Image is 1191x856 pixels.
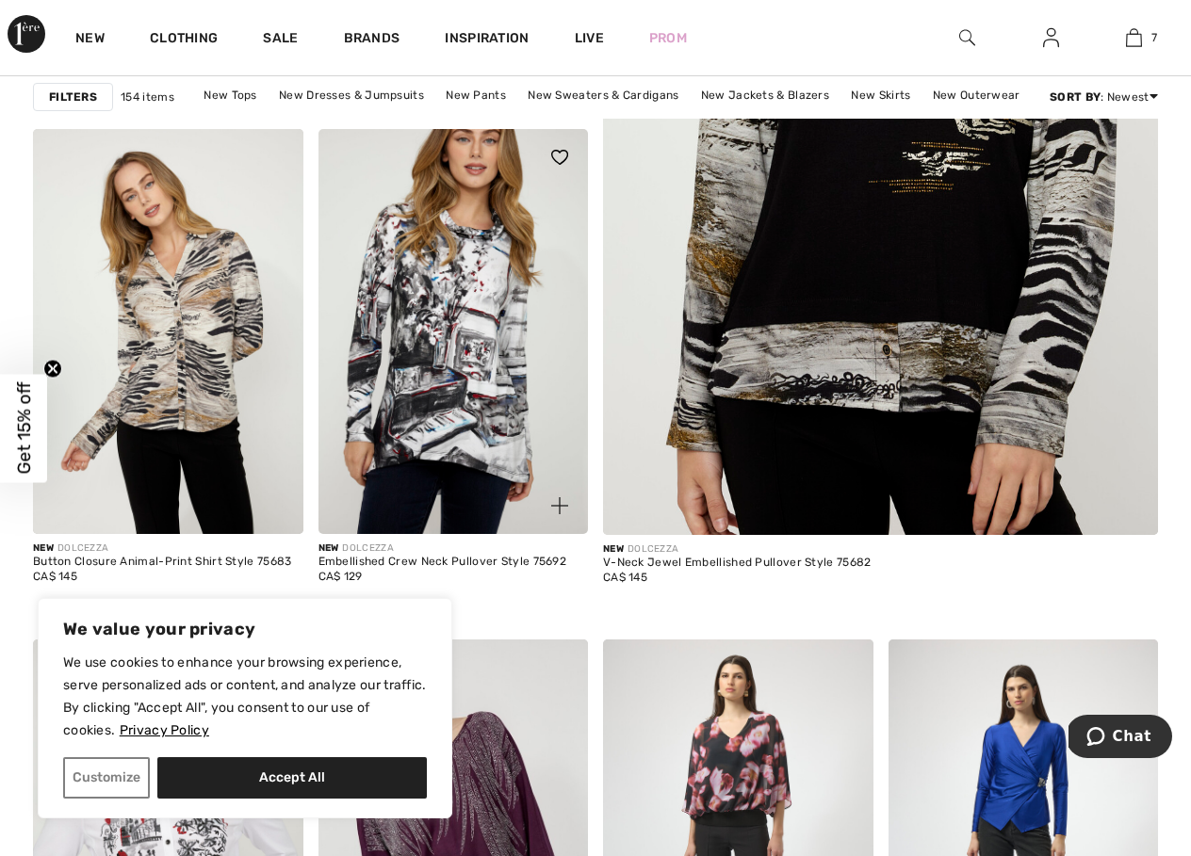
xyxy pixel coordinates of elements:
a: New Skirts [841,83,920,107]
span: CA$ 145 [603,571,647,584]
a: Live [575,28,604,48]
p: We value your privacy [63,618,427,640]
a: Clothing [150,30,218,50]
div: DOLCEZZA [33,541,292,556]
span: New [318,542,339,554]
button: Close teaser [43,359,62,378]
div: DOLCEZZA [318,541,567,556]
strong: Filters [49,89,97,105]
div: Embellished Crew Neck Pullover Style 75692 [318,556,567,569]
span: 7 [1151,29,1157,46]
img: plus_v2.svg [551,497,568,514]
a: New Tops [194,83,266,107]
a: 7 [1094,26,1175,49]
div: : Newest [1050,89,1158,105]
div: We value your privacy [38,598,452,818]
a: Privacy Policy [119,721,210,739]
a: New Sweaters & Cardigans [518,83,688,107]
span: Inspiration [445,30,529,50]
span: New [33,542,54,554]
img: heart_black_full.svg [551,150,568,165]
a: New Outerwear [923,83,1030,107]
iframe: Opens a widget where you can chat to one of our agents [1069,715,1172,762]
a: New Jackets & Blazers [692,83,839,107]
strong: Sort By [1050,90,1101,104]
a: Sale [263,30,298,50]
span: CA$ 129 [318,570,363,583]
a: New Dresses & Jumpsuits [269,83,433,107]
img: search the website [959,26,975,49]
img: My Bag [1126,26,1142,49]
button: Customize [63,757,150,799]
a: Embellished Crew Neck Pullover Style 75692. As sample [318,129,589,534]
a: Prom [649,28,687,48]
a: New Pants [436,83,515,107]
img: Button Closure Animal-Print Shirt Style 75683. As sample [33,129,303,534]
span: CA$ 145 [33,570,77,583]
img: My Info [1043,26,1059,49]
img: 1ère Avenue [8,15,45,53]
div: V-Neck Jewel Embellished Pullover Style 75682 [603,557,872,570]
p: We use cookies to enhance your browsing experience, serve personalized ads or content, and analyz... [63,652,427,742]
a: Sign In [1028,26,1074,50]
button: Accept All [157,757,427,799]
div: DOLCEZZA [603,542,872,557]
a: New [75,30,105,50]
span: New [603,543,624,555]
span: 154 items [121,89,174,105]
span: Get 15% off [13,382,35,475]
div: Button Closure Animal-Print Shirt Style 75683 [33,556,292,569]
a: Brands [344,30,400,50]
